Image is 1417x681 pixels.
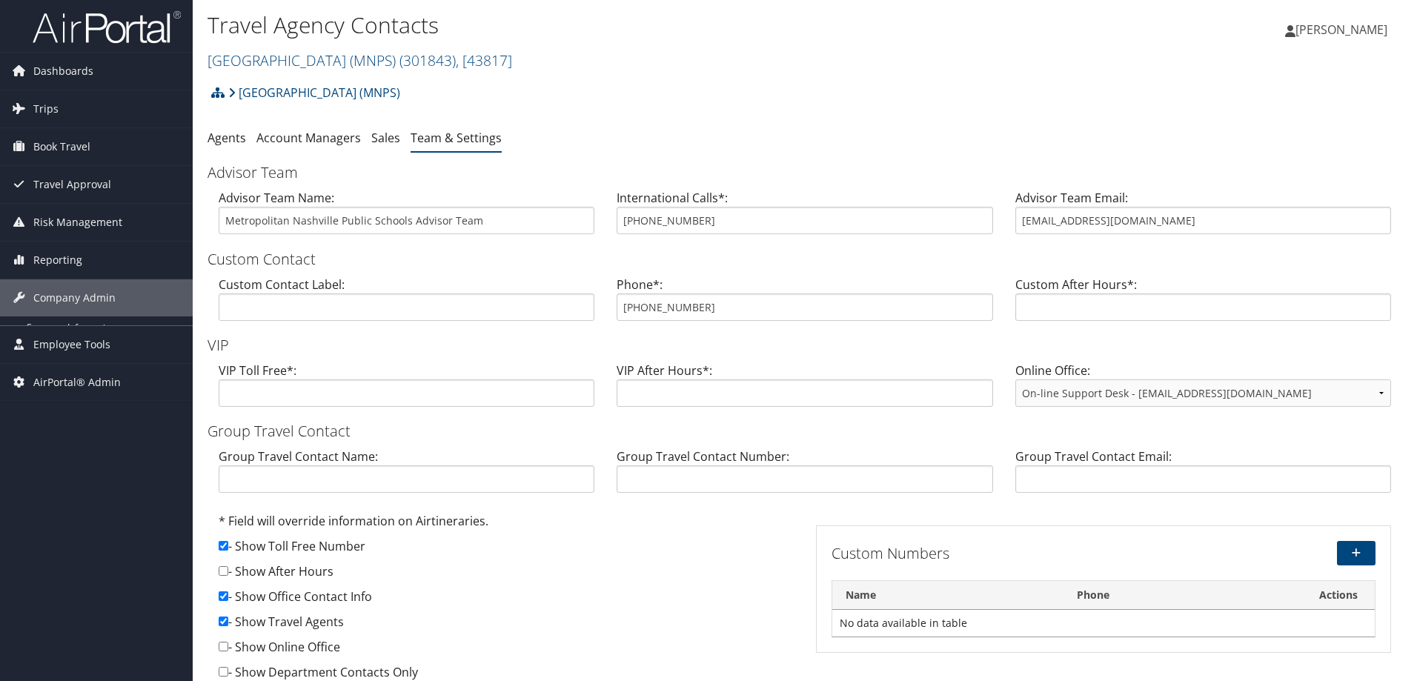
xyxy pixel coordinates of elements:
div: Group Travel Contact Number: [605,448,1003,505]
span: Trips [33,90,59,127]
td: No data available in table [832,610,1375,637]
div: - Show Office Contact Info [219,588,794,613]
div: * Field will override information on Airtineraries. [219,512,794,537]
a: Agents [208,130,246,146]
div: Online Office: [1004,362,1402,419]
span: [PERSON_NAME] [1295,21,1387,38]
span: Travel Approval [33,166,111,203]
span: Book Travel [33,128,90,165]
span: , [ 43817 ] [456,50,512,70]
span: Reporting [33,242,82,279]
div: Advisor Team Name: [208,189,605,246]
div: Custom After Hours*: [1004,276,1402,333]
th: Actions: activate to sort column ascending [1303,581,1375,610]
span: Risk Management [33,204,122,241]
span: AirPortal® Admin [33,364,121,401]
div: - Show After Hours [219,562,794,588]
span: Employee Tools [33,326,110,363]
h3: Advisor Team [208,162,1402,183]
a: [GEOGRAPHIC_DATA] (MNPS) [208,50,512,70]
div: - Show Online Office [219,638,794,663]
h3: Group Travel Contact [208,421,1402,442]
a: Team & Settings [411,130,502,146]
div: Custom Contact Label: [208,276,605,333]
h3: Custom Numbers [832,543,1190,564]
h3: VIP [208,335,1402,356]
a: [GEOGRAPHIC_DATA] (MNPS) [228,78,400,107]
div: - Show Travel Agents [219,613,794,638]
a: Sales [371,130,400,146]
div: - Show Toll Free Number [219,537,794,562]
div: VIP After Hours*: [605,362,1003,419]
span: Dashboards [33,53,93,90]
div: VIP Toll Free*: [208,362,605,419]
h1: Travel Agency Contacts [208,10,1004,41]
span: ( 301843 ) [399,50,456,70]
h3: Custom Contact [208,249,1402,270]
a: Account Managers [256,130,361,146]
th: Name: activate to sort column descending [832,581,1063,610]
span: Company Admin [33,279,116,316]
th: Phone: activate to sort column ascending [1063,581,1302,610]
div: Group Travel Contact Email: [1004,448,1402,505]
div: Phone*: [605,276,1003,333]
div: International Calls*: [605,189,1003,246]
img: airportal-logo.png [33,10,181,44]
a: [PERSON_NAME] [1285,7,1402,52]
div: Group Travel Contact Name: [208,448,605,505]
div: Advisor Team Email: [1004,189,1402,246]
